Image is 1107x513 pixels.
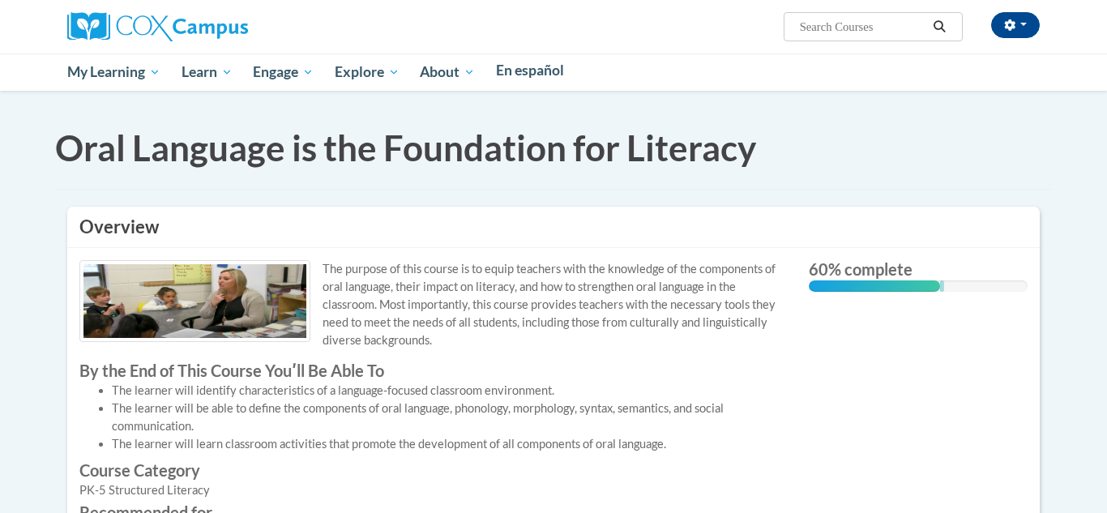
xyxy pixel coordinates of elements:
[112,382,784,400] li: The learner will identify characteristics of a language-focused classroom environment.
[253,62,314,82] span: Engage
[809,280,940,292] div: 60% complete
[79,361,784,379] label: By the End of This Course Youʹll Be Able To
[324,53,410,91] a: Explore
[940,280,944,292] div: 0.001%
[933,21,947,33] i: 
[79,260,310,342] img: Course logo image
[991,12,1040,38] button: Account Settings
[335,62,400,82] span: Explore
[420,62,475,82] span: About
[79,215,1028,240] h3: Overview
[112,400,784,435] li: The learner will be able to define the components of oral language, phonology, morphology, syntax...
[485,53,575,88] a: En español
[242,53,324,91] a: Engage
[79,481,784,499] div: PK-5 Structured Literacy
[67,19,248,32] a: Cox Campus
[67,62,160,82] span: My Learning
[809,260,1028,278] label: 60% complete
[112,435,784,453] li: The learner will learn classroom activities that promote the development of all components of ora...
[67,12,248,41] img: Cox Campus
[171,53,243,91] a: Learn
[43,53,1064,91] div: Main menu
[410,53,486,91] a: About
[496,62,564,79] span: En español
[182,62,233,82] span: Learn
[79,260,784,349] p: The purpose of this course is to equip teachers with the knowledge of the components of oral lang...
[928,17,952,36] button: Search
[79,461,784,479] label: Course Category
[798,17,928,36] input: Search Courses
[55,126,756,169] span: Oral Language is the Foundation for Literacy
[57,53,171,91] a: My Learning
